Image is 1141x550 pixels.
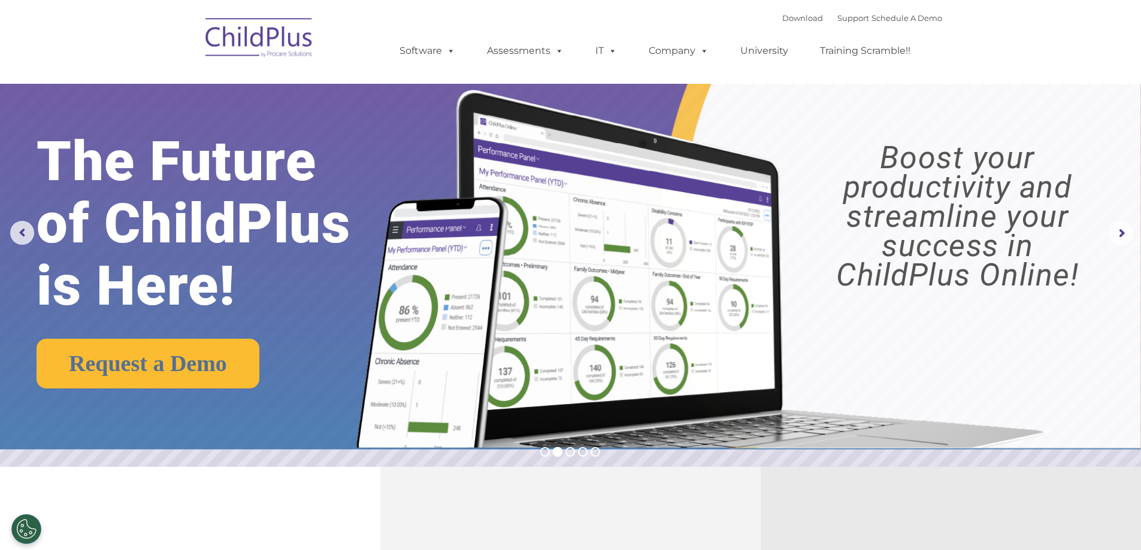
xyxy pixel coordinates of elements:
a: Company [637,39,721,63]
a: Training Scramble!! [808,39,922,63]
button: Cookies Settings [11,514,41,544]
font: | [782,13,942,23]
a: Download [782,13,823,23]
a: Assessments [475,39,576,63]
span: Last name [167,79,203,88]
rs-layer: Boost your productivity and streamline your success in ChildPlus Online! [788,143,1127,290]
a: University [728,39,800,63]
iframe: Chat Widget [945,421,1141,550]
a: Support [837,13,869,23]
span: Phone number [167,128,217,137]
a: Software [388,39,467,63]
a: Request a Demo [37,339,259,388]
rs-layer: The Future of ChildPlus is Here! [37,130,401,317]
img: ChildPlus by Procare Solutions [199,10,319,69]
a: IT [583,39,629,63]
a: Schedule A Demo [871,13,942,23]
